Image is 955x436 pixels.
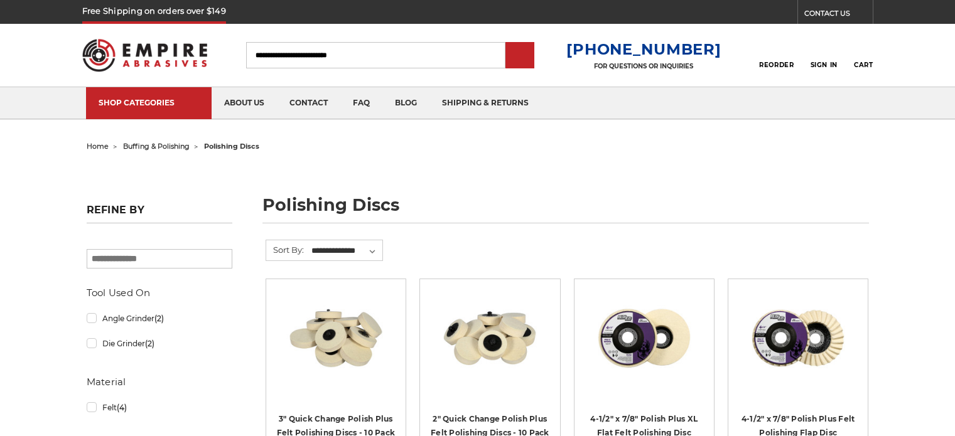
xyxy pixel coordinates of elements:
span: (2) [145,339,154,348]
a: Reorder [759,41,794,68]
a: Cart [854,41,873,69]
a: Angle Grinder(2) [87,307,232,329]
span: Cart [854,61,873,69]
img: 4.5 inch extra thick felt disc [594,288,694,388]
a: blog [382,87,429,119]
a: home [87,142,109,151]
a: buffing and polishing felt flap disc [737,288,859,410]
div: SHOP CATEGORIES [99,98,199,107]
a: CONTACT US [804,6,873,24]
label: Sort By: [266,240,304,259]
a: contact [277,87,340,119]
a: 3 inch polishing felt roloc discs [275,288,397,410]
a: 2" Roloc Polishing Felt Discs [429,288,551,410]
span: (2) [154,314,164,323]
img: buffing and polishing felt flap disc [748,288,848,388]
span: polishing discs [204,142,259,151]
a: faq [340,87,382,119]
input: Submit [507,43,532,68]
a: buffing & polishing [123,142,190,151]
a: Die Grinder(2) [87,332,232,354]
span: Reorder [759,61,794,69]
a: [PHONE_NUMBER] [566,40,721,58]
p: FOR QUESTIONS OR INQUIRIES [566,62,721,70]
h1: polishing discs [262,196,869,223]
a: Felt(4) [87,396,232,418]
img: 3 inch polishing felt roloc discs [286,288,386,388]
span: (4) [117,403,127,412]
a: about us [212,87,277,119]
a: shipping & returns [429,87,541,119]
img: 2" Roloc Polishing Felt Discs [440,288,540,388]
span: Sign In [811,61,838,69]
h5: Material [87,375,232,390]
h5: Refine by [87,204,232,223]
img: Empire Abrasives [82,31,208,80]
h5: Tool Used On [87,285,232,300]
select: Sort By: [310,242,382,260]
a: 4.5 inch extra thick felt disc [583,288,705,410]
